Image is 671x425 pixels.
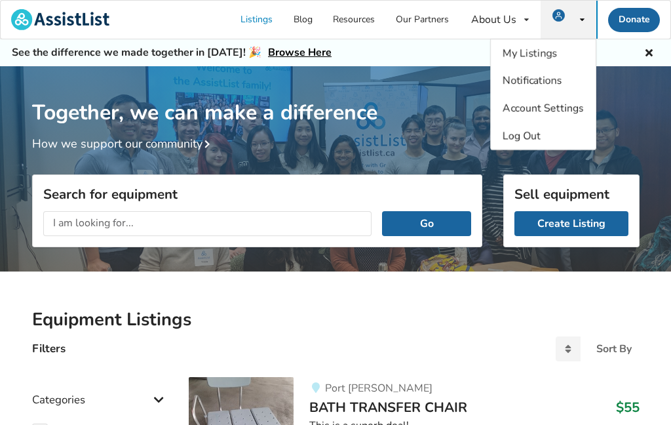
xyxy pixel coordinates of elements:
a: Resources [323,1,386,39]
img: assistlist-logo [11,9,109,30]
span: Log Out [503,129,541,143]
button: Go [382,211,470,236]
a: Blog [283,1,323,39]
h3: Search for equipment [43,186,471,203]
h3: $55 [616,399,640,416]
span: BATH TRANSFER CHAIR [309,398,467,416]
h4: Filters [32,341,66,356]
span: Port [PERSON_NAME] [325,381,432,395]
a: Listings [231,1,284,39]
span: Notifications [503,73,562,88]
a: Our Partners [385,1,459,39]
a: Browse Here [268,45,332,60]
input: I am looking for... [43,211,372,236]
h5: See the difference we made together in [DATE]! 🎉 [12,46,332,60]
span: Account Settings [503,101,584,115]
h3: Sell equipment [514,186,628,203]
h1: Together, we can make a difference [32,66,640,126]
h2: Equipment Listings [32,308,640,331]
div: Sort By [596,344,632,354]
img: user icon [552,9,565,22]
div: About Us [471,14,516,25]
a: Donate [608,8,661,32]
a: Create Listing [514,211,628,236]
div: Categories [32,367,168,413]
span: My Listings [503,46,557,60]
a: How we support our community [32,136,216,152]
